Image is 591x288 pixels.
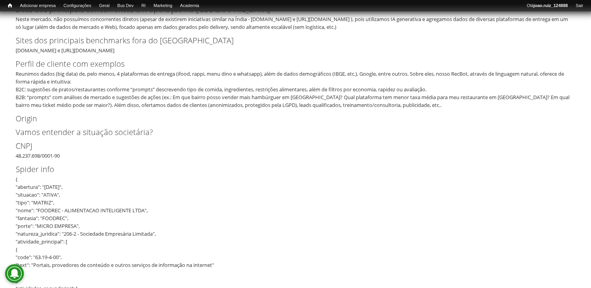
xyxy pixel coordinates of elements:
[16,15,570,31] div: Neste mercado, não possuímos concorrentes diretos (apesar de existirem iniciativas similar na Índ...
[16,140,575,160] div: 48.237.698/0001-90
[16,2,60,10] a: Adicionar empresa
[150,2,176,10] a: Marketing
[176,2,203,10] a: Academia
[16,113,562,124] label: Origin
[523,2,571,10] a: Olájoao.ruiz_124888
[16,35,562,46] label: Sites dos principais benchmarks fora do [GEOGRAPHIC_DATA]
[8,3,12,8] span: Início
[16,70,570,109] div: Reunimos dados (big data) de, pelo menos, 4 plataformas de entrega (ifood, rappi, menu dino e wha...
[16,35,575,54] div: [DOMAIN_NAME] e [URL][DOMAIN_NAME]
[60,2,95,10] a: Configurações
[95,2,113,10] a: Geral
[571,2,587,10] a: Sair
[16,128,575,136] h2: Vamos entender a situação societária?
[16,164,562,175] label: Spider info
[137,2,150,10] a: RI
[16,58,562,70] label: Perfil de cliente com exemplos
[534,3,568,8] strong: joao.ruiz_124888
[16,140,562,152] label: CNPJ
[4,2,16,9] a: Início
[113,2,137,10] a: Bus Dev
